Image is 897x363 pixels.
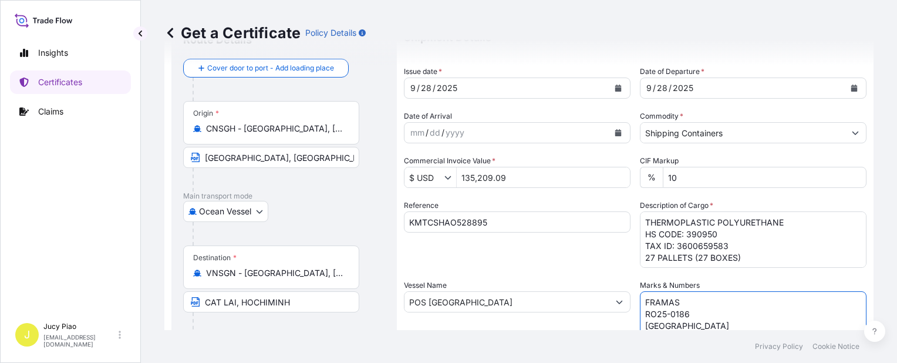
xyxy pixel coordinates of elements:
textarea: THERMOPLASTIC POLYURETHANE HS CODE: 390950 TAX ID: 3600659583 27 PALLETS (27 BOXES) [640,211,866,268]
a: Certificates [10,70,131,94]
div: / [433,81,436,95]
input: Origin [206,123,345,135]
button: Select transport [183,201,268,222]
div: day, [429,126,441,140]
p: Certificates [38,76,82,88]
input: Enter percentage between 0 and 24% [663,167,866,188]
textarea: VIETNAM [PERSON_NAME] /511RT09 [640,291,866,350]
div: year, [436,81,458,95]
a: Cookie Notice [812,342,859,351]
div: / [669,81,672,95]
label: Description of Cargo [640,200,713,211]
p: Insights [38,47,68,59]
label: Commodity [640,110,683,122]
span: Cover door to port - Add loading place [207,62,334,74]
span: Ocean Vessel [199,206,251,217]
a: Privacy Policy [755,342,803,351]
div: / [441,126,444,140]
label: Marks & Numbers [640,280,700,291]
input: Destination [206,267,345,279]
div: / [417,81,420,95]
div: month, [409,126,426,140]
div: / [426,126,429,140]
span: Date of Departure [640,66,704,78]
p: Main transport mode [183,191,385,201]
div: day, [656,81,669,95]
div: / [653,81,656,95]
input: Text to appear on certificate [183,147,359,168]
label: Vessel Name [404,280,447,291]
button: Calendar [609,123,628,142]
span: Issue date [404,66,442,78]
div: month, [409,81,417,95]
input: Text to appear on certificate [183,291,359,312]
button: Show suggestions [845,122,866,143]
p: Get a Certificate [164,23,301,42]
p: [EMAIL_ADDRESS][DOMAIN_NAME] [43,334,116,348]
span: Date of Arrival [404,110,452,122]
p: Claims [38,106,63,117]
div: year, [672,81,694,95]
button: Show suggestions [444,172,456,183]
div: day, [420,81,433,95]
div: Destination [193,253,237,263]
button: Cover door to port - Add loading place [183,59,349,78]
label: CIF Markup [640,155,679,167]
input: Enter amount [457,167,630,188]
button: Calendar [845,79,864,98]
button: Show suggestions [609,291,630,312]
div: Origin [193,109,219,118]
input: Enter booking reference [404,211,630,233]
a: Insights [10,41,131,65]
input: Type to search vessel name or IMO [404,291,609,312]
p: Jucy Piao [43,322,116,331]
div: year, [444,126,466,140]
div: % [640,167,663,188]
div: month, [645,81,653,95]
span: J [24,329,30,341]
input: Type to search commodity [640,122,845,143]
label: Commercial Invoice Value [404,155,495,167]
label: Reference [404,200,439,211]
button: Calendar [609,79,628,98]
input: Commercial Invoice Value [404,167,444,188]
p: Policy Details [305,27,356,39]
a: Claims [10,100,131,123]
